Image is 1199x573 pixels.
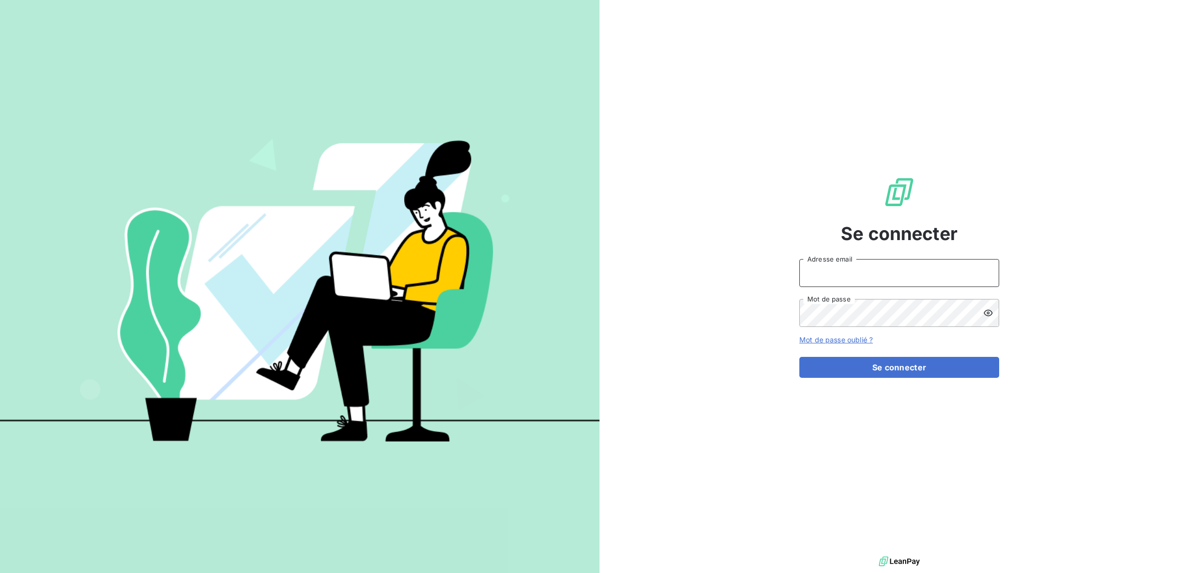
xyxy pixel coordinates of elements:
[799,259,999,287] input: placeholder
[799,357,999,378] button: Se connecter
[879,554,920,569] img: logo
[841,220,958,247] span: Se connecter
[799,335,873,344] a: Mot de passe oublié ?
[883,176,915,208] img: Logo LeanPay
